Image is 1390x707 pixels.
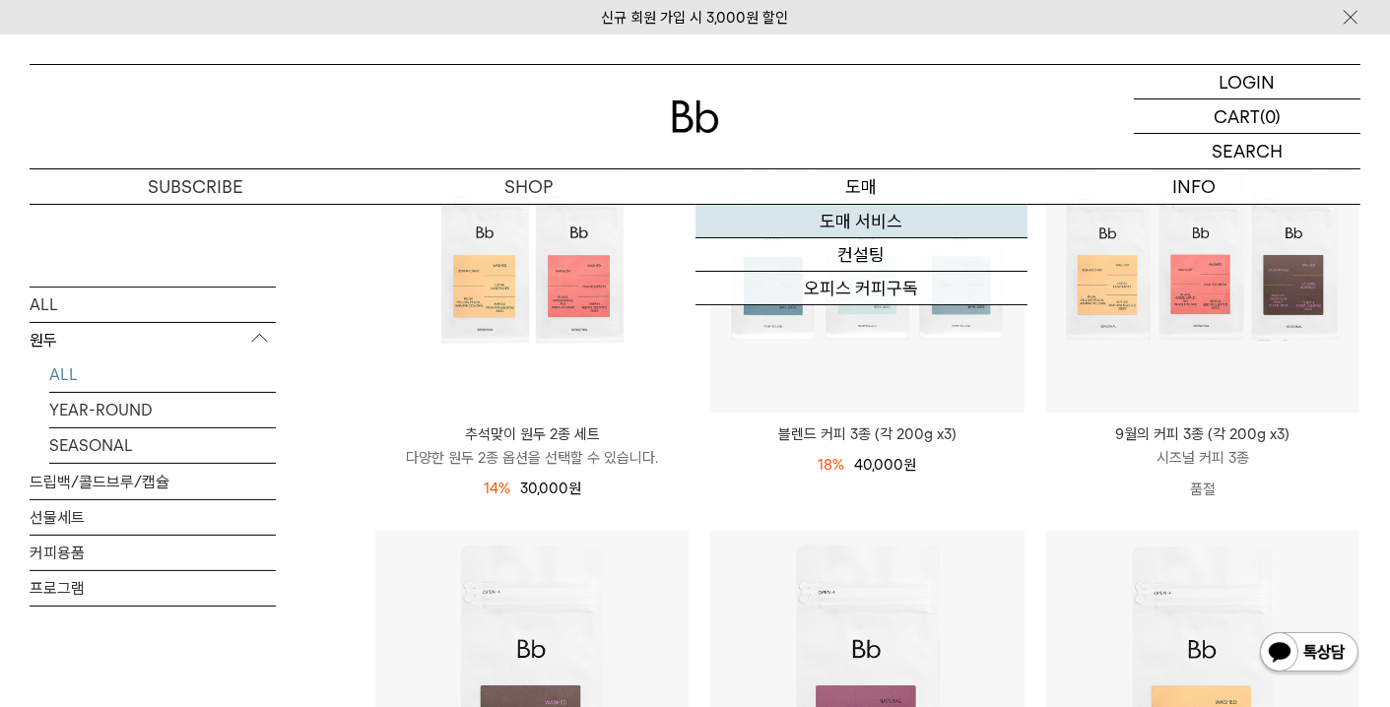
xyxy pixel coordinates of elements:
[1258,630,1360,677] img: 카카오톡 채널 1:1 채팅 버튼
[695,169,1028,204] p: 도매
[1046,446,1359,470] p: 시즈널 커피 3종
[363,169,695,204] a: SHOP
[1134,99,1360,134] a: CART (0)
[49,427,276,462] a: SEASONAL
[1214,99,1260,133] p: CART
[710,422,1024,446] a: 블렌드 커피 3종 (각 200g x3)
[30,322,276,357] p: 원두
[672,100,719,133] img: 로고
[30,464,276,498] a: 드립백/콜드브루/캡슐
[1046,422,1359,446] p: 9월의 커피 3종 (각 200g x3)
[568,480,581,497] span: 원
[49,392,276,426] a: YEAR-ROUND
[30,570,276,605] a: 프로그램
[484,477,510,500] div: 14%
[695,205,1028,238] a: 도매 서비스
[30,287,276,321] a: ALL
[1220,65,1276,98] p: LOGIN
[375,99,689,413] img: 추석맞이 원두 2종 세트
[818,453,844,477] div: 18%
[520,480,581,497] span: 30,000
[30,535,276,569] a: 커피용품
[30,499,276,534] a: 선물세트
[1134,65,1360,99] a: LOGIN
[375,422,689,470] a: 추석맞이 원두 2종 세트 다양한 원두 2종 옵션을 선택할 수 있습니다.
[1046,99,1359,413] img: 9월의 커피 3종 (각 200g x3)
[602,9,789,27] a: 신규 회원 가입 시 3,000원 할인
[49,356,276,391] a: ALL
[854,456,916,474] span: 40,000
[1260,99,1281,133] p: (0)
[695,238,1028,272] a: 컨설팅
[375,422,689,446] p: 추석맞이 원두 2종 세트
[1027,169,1360,204] p: INFO
[1046,422,1359,470] a: 9월의 커피 3종 (각 200g x3) 시즈널 커피 3종
[1046,470,1359,509] p: 품절
[903,456,916,474] span: 원
[695,272,1028,305] a: 오피스 커피구독
[1212,134,1283,168] p: SEARCH
[375,446,689,470] p: 다양한 원두 2종 옵션을 선택할 수 있습니다.
[30,169,363,204] a: SUBSCRIBE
